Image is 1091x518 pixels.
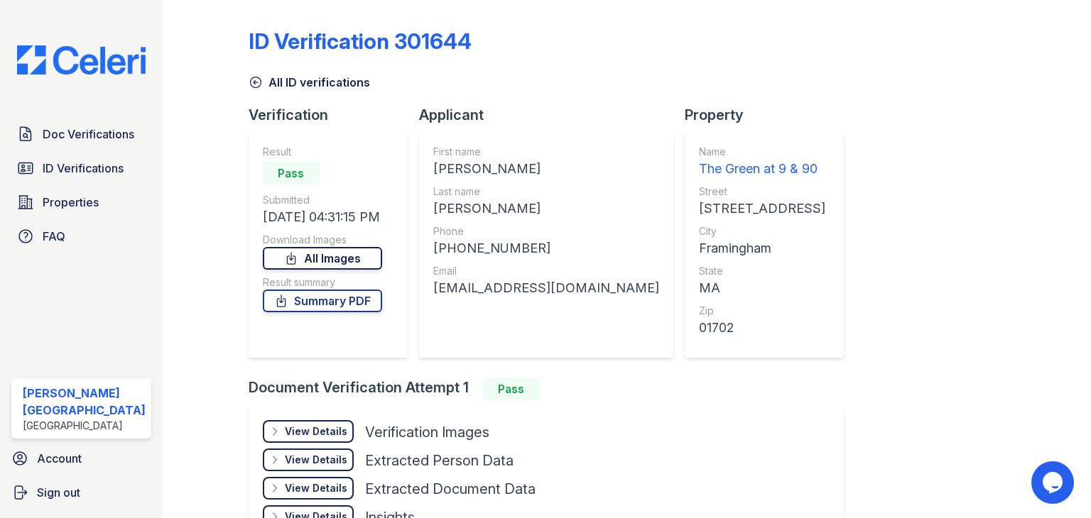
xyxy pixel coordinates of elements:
[699,264,825,278] div: State
[37,450,82,467] span: Account
[249,378,855,400] div: Document Verification Attempt 1
[43,228,65,245] span: FAQ
[699,199,825,219] div: [STREET_ADDRESS]
[263,145,382,159] div: Result
[433,159,659,179] div: [PERSON_NAME]
[43,160,124,177] span: ID Verifications
[419,105,685,125] div: Applicant
[11,120,151,148] a: Doc Verifications
[249,105,419,125] div: Verification
[685,105,855,125] div: Property
[263,233,382,247] div: Download Images
[365,422,489,442] div: Verification Images
[699,238,825,258] div: Framingham
[433,264,659,278] div: Email
[6,444,157,473] a: Account
[699,184,825,199] div: Street
[249,28,472,54] div: ID Verification 301644
[433,238,659,258] div: [PHONE_NUMBER]
[285,453,347,467] div: View Details
[285,424,347,439] div: View Details
[43,194,99,211] span: Properties
[285,481,347,495] div: View Details
[23,385,146,419] div: [PERSON_NAME][GEOGRAPHIC_DATA]
[433,145,659,159] div: First name
[699,278,825,298] div: MA
[11,154,151,182] a: ID Verifications
[249,74,370,91] a: All ID verifications
[263,193,382,207] div: Submitted
[365,451,514,470] div: Extracted Person Data
[263,207,382,227] div: [DATE] 04:31:15 PM
[263,247,382,270] a: All Images
[11,188,151,216] a: Properties
[433,199,659,219] div: [PERSON_NAME]
[699,145,825,179] a: Name The Green at 9 & 90
[483,378,540,400] div: Pass
[699,304,825,318] div: Zip
[6,478,157,507] a: Sign out
[263,275,382,290] div: Result summary
[699,318,825,338] div: 01702
[43,126,134,143] span: Doc Verifications
[433,184,659,199] div: Last name
[23,419,146,433] div: [GEOGRAPHIC_DATA]
[263,162,320,184] div: Pass
[699,145,825,159] div: Name
[433,278,659,298] div: [EMAIL_ADDRESS][DOMAIN_NAME]
[11,222,151,250] a: FAQ
[433,224,659,238] div: Phone
[699,159,825,179] div: The Green at 9 & 90
[699,224,825,238] div: City
[263,290,382,312] a: Summary PDF
[6,45,157,75] img: CE_Logo_Blue-a8612792a0a2168367f1c8372b55b34899dd931a85d93a1a3d3e32e68fde9ad4.png
[37,484,80,501] span: Sign out
[1031,461,1077,504] iframe: chat widget
[365,479,536,499] div: Extracted Document Data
